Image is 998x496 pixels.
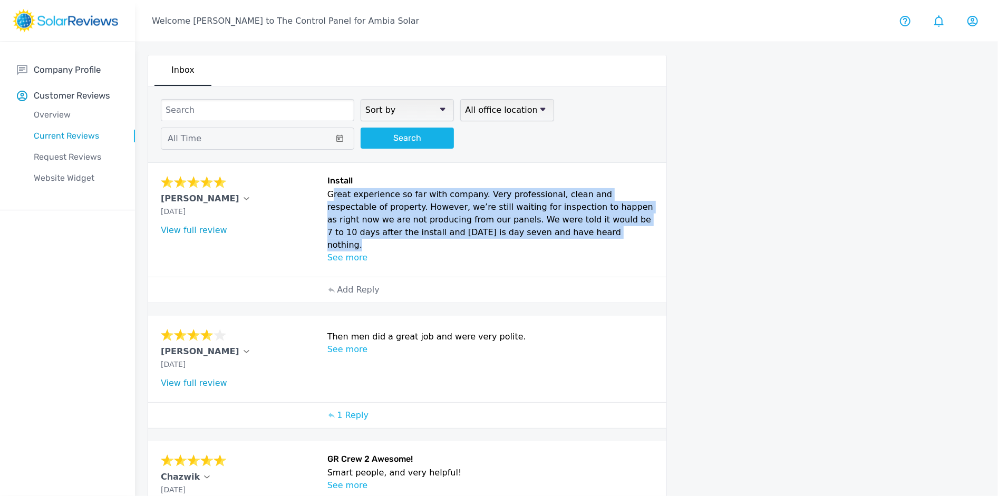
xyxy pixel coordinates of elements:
[17,130,135,142] p: Current Reviews
[327,466,654,479] p: Smart people, and very helpful!
[17,104,135,125] a: Overview
[17,168,135,189] a: Website Widget
[161,225,227,235] a: View full review
[17,109,135,121] p: Overview
[161,345,239,358] p: [PERSON_NAME]
[327,251,654,264] p: See more
[161,485,186,494] span: [DATE]
[361,128,454,149] button: Search
[171,64,195,76] p: Inbox
[161,192,239,205] p: [PERSON_NAME]
[161,99,354,121] input: Search
[168,133,201,143] span: All Time
[327,330,654,343] p: Then men did a great job and were very polite.
[161,128,354,150] button: All Time
[161,378,227,388] a: View full review
[327,176,654,188] h6: Install
[161,471,200,483] p: Chazwik
[327,343,654,356] p: See more
[337,284,379,296] p: Add Reply
[327,454,654,466] h6: GR Crew 2 Awesome!
[17,151,135,163] p: Request Reviews
[34,89,110,102] p: Customer Reviews
[161,207,186,216] span: [DATE]
[17,147,135,168] a: Request Reviews
[17,172,135,184] p: Website Widget
[152,15,419,27] p: Welcome [PERSON_NAME] to The Control Panel for Ambia Solar
[17,125,135,147] a: Current Reviews
[34,63,101,76] p: Company Profile
[337,409,369,422] p: 1 Reply
[327,479,654,492] p: See more
[327,188,654,251] p: Great experience so far with company. Very professional, clean and respectable of property. Howev...
[161,360,186,368] span: [DATE]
